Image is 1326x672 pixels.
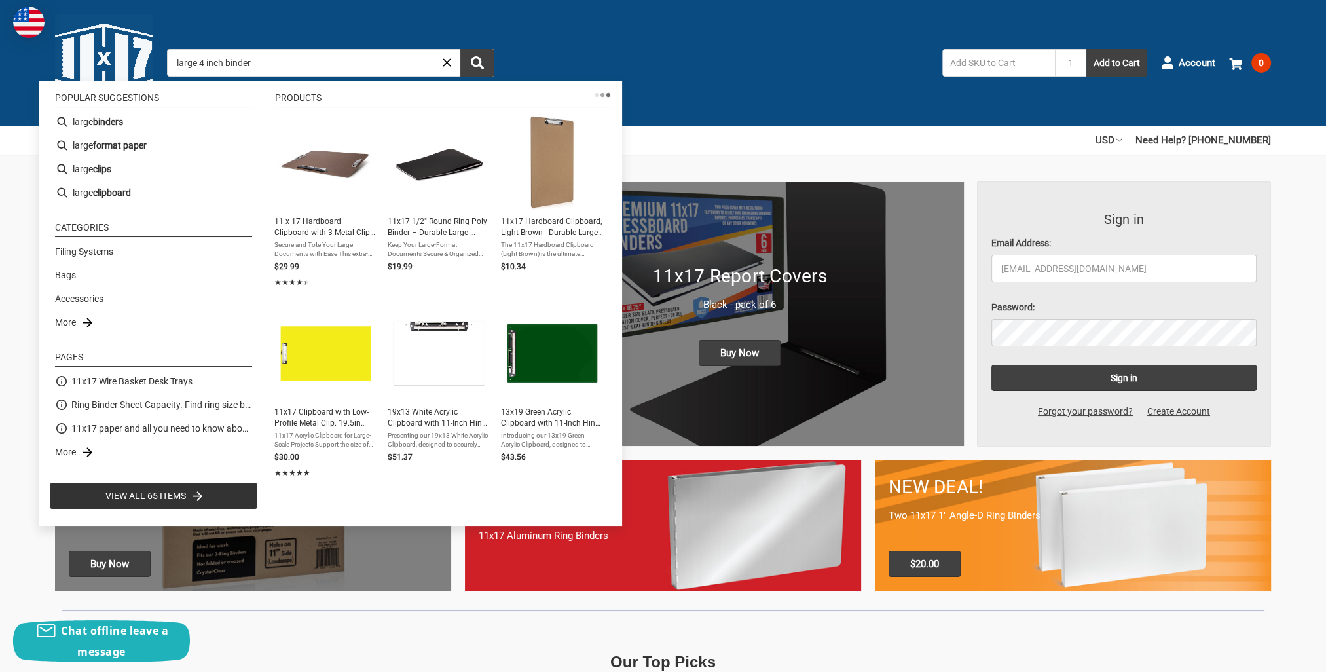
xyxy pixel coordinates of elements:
a: 19x13 Clipboard Acrylic Panel Featuring an 11" Hinge Clip White19x13 White Acrylic Clipboard with... [388,306,490,480]
h1: NEW DEAL! [889,474,1257,501]
li: Categories [55,223,252,237]
b: format paper [93,139,147,153]
img: duty and tax information for United States [13,7,45,38]
span: Buy Now [69,551,151,577]
li: large binders [50,110,257,134]
span: Keep Your Large-Format Documents Secure & Organized Keep your ledger-size (11x17-inch) documents ... [388,240,490,259]
h1: 11x17 Report Covers [530,263,949,290]
span: Buy Now [699,340,781,366]
li: 11x17 Hardboard Clipboard, Light Brown - Durable Large Format Clipboard with Sturdy Metal Clip fo... [496,110,609,295]
p: Two 11x17 1" Angle-D Ring Binders [889,508,1257,523]
a: Accessories [55,292,103,306]
a: 11x17 Report Covers 11x17 Report Covers Black - pack of 6 Buy Now [516,182,963,446]
a: 11x17 Hardboard Clipboard | Durable, Professional Clipboard for Architects & Engineers11x17 Hardb... [501,115,604,289]
li: Filing Systems [50,240,257,263]
span: The 11x17 Hardboard Clipboard (Light Brown) is the ultimate solution for professionals who demand... [501,240,604,259]
a: 11x17 1/2" Round Ring Poly Binder – Durable Large-Format Storage for Engineers, Architects & Offi... [388,115,490,289]
img: 11x17 1/2" Round Ring Poly Binder – Durable Large-Format Storage for Engineers, Architects & Offices [392,115,487,210]
a: Filing Systems [55,245,113,259]
li: 11x17 Wire Basket Desk Trays [50,369,257,393]
span: $19.99 [388,262,413,271]
span: Presenting our 19x13 White Acrylic Clipboard, designed to securely accommodate larger documents. ... [388,431,490,449]
li: Bags [50,263,257,287]
img: 11x17 Clipboard Acrylic Panel Featuring a Low Profile Clip Yellow [278,306,373,401]
span: $43.56 [501,453,526,462]
a: USD [1096,126,1122,155]
li: large clips [50,157,257,181]
span: Chat offline leave a message [61,624,168,659]
span: 0 [1251,53,1271,73]
li: 11 x 17 Hardboard Clipboard with 3 Metal Clips | Large Clipboard for Ledger, Tabloid, Legal Size ... [269,110,382,295]
img: 11x17.com [55,14,153,112]
a: Back in-stock 11x17 Aluminum Ring Binders [465,460,861,590]
li: More [50,310,257,334]
a: Bags [55,269,76,282]
span: ★★★★★ [274,276,310,288]
li: Pages [55,352,252,367]
img: 11x17 Hardboard Clipboard | Durable, Professional Clipboard for Architects & Engineers [505,115,600,210]
a: 0 [1229,46,1271,80]
button: Add to Cart [1086,49,1147,77]
span: 11x17 Clipboard with Low-Profile Metal Clip. 19.5in Length Extra Large, Thick Yellow Acrylic Clip... [274,407,377,429]
span: 11x17 Hardboard Clipboard, Light Brown - Durable Large Format Clipboard with Sturdy Metal Clip fo... [501,216,604,238]
p: Black - pack of 6 [530,297,949,312]
input: Sign in [991,365,1257,391]
span: 13x19 Green Acrylic Clipboard with 11-Inch Hinge Clip – Durable, Oversized Design for Large Docum... [501,407,604,429]
span: Introducing our 13x19 Green Acrylic Clipboard, designed to securely hold larger documents with ea... [501,431,604,449]
li: 11x17 paper and all you need to know about it [50,417,257,440]
span: View all 65 items [105,489,186,503]
a: Forgot your password? [1031,405,1140,419]
a: 17x11 Clipboard Hardboard Panel Featuring 3 Clips Brown11 x 17 Hardboard Clipboard with 3 Metal C... [274,115,377,289]
span: 11x17 Acrylic Clipboard for Large-Scale Projects Support the size of your large-scale workflow wi... [274,431,377,449]
li: 19x13 White Acrylic Clipboard with 11-Inch Hinge Clip – Durable, Oversized Design for Large Docum... [382,301,496,485]
b: clipboard [93,186,131,200]
span: ★★★★★ [274,467,310,479]
img: 11x17 Report Covers [516,182,963,446]
span: $30.00 [274,453,299,462]
span: Account [1179,56,1215,71]
img: 13x19 Clipboard Acrylic Panel Featuring an 11" Hinge Clip Green [505,306,600,401]
span: $10.34 [501,262,526,271]
input: Search by keyword, brand or SKU [167,49,494,77]
a: 13x19 Clipboard Acrylic Panel Featuring an 11" Hinge Clip Green13x19 Green Acrylic Clipboard with... [501,306,604,480]
label: Email Address: [991,236,1257,250]
input: Add SKU to Cart [942,49,1055,77]
li: large clipboard [50,181,257,204]
li: More [50,440,257,464]
h3: Sign in [991,210,1257,229]
li: Popular suggestions [55,93,252,107]
img: 19x13 Clipboard Acrylic Panel Featuring an 11" Hinge Clip White [392,306,487,401]
span: $51.37 [388,453,413,462]
span: 11 x 17 Hardboard Clipboard with 3 Metal Clips | Large Clipboard for Ledger, Tabloid, Legal Size ... [274,216,377,238]
span: 11x17 1/2" Round Ring Poly Binder – Durable Large-Format Storage for Engineers, Architects & Offices [388,216,490,238]
button: Chat offline leave a message [13,620,190,662]
li: 11x17 Clipboard with Low-Profile Metal Clip. 19.5in Length Extra Large, Thick Yellow Acrylic Clip... [269,301,382,485]
a: 11x17 Clipboard Acrylic Panel Featuring a Low Profile Clip Yellow11x17 Clipboard with Low-Profile... [274,306,377,480]
li: Products [275,93,612,107]
a: 11x17 Binder 2-pack only $20.00 NEW DEAL! Two 11x17 1" Angle-D Ring Binders $20.00 [875,460,1271,590]
span: $29.99 [274,262,299,271]
b: clips [93,162,111,176]
a: Close [440,56,454,69]
span: Secure and Tote Your Large Documents with Ease This extra-large hardboard clipboard is designed t... [274,240,377,259]
a: Ring Binder Sheet Capacity. Find ring size by the page count [71,398,252,412]
h1: Back in-stock [479,494,847,521]
a: 11x17 paper and all you need to know about it [71,422,252,436]
img: 17x11 Clipboard Hardboard Panel Featuring 3 Clips Brown [278,115,373,210]
li: 13x19 Green Acrylic Clipboard with 11-Inch Hinge Clip – Durable, Oversized Design for Large Docum... [496,301,609,485]
a: Create Account [1140,405,1217,419]
li: 11x17 1/2" Round Ring Poly Binder – Durable Large-Format Storage for Engineers, Architects & Offices [382,110,496,295]
span: 19x13 White Acrylic Clipboard with 11-Inch Hinge Clip – Durable, Oversized Design for Large Docum... [388,407,490,429]
li: large format paper [50,134,257,157]
li: Ring Binder Sheet Capacity. Find ring size by the page count [50,393,257,417]
a: Account [1161,46,1215,80]
a: Need Help? [PHONE_NUMBER] [1135,126,1271,155]
span: $20.00 [889,551,961,577]
li: View all 65 items [50,482,257,510]
label: Password: [991,301,1257,314]
a: 11x17 Wire Basket Desk Trays [71,375,193,388]
div: Instant Search Results [39,81,622,526]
